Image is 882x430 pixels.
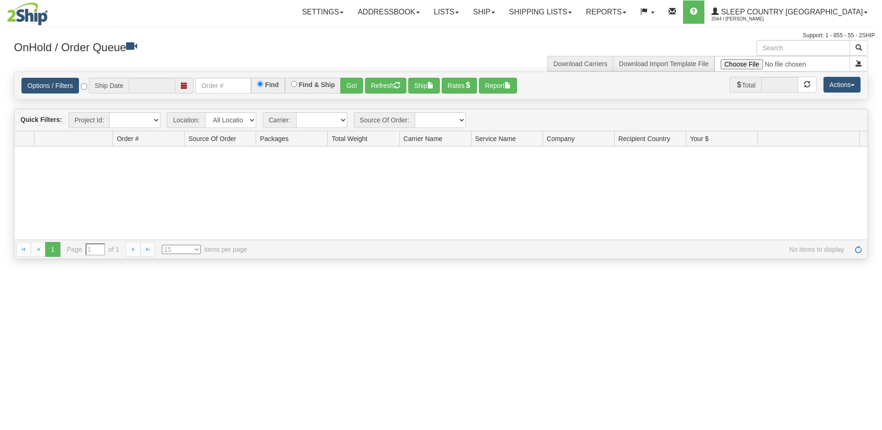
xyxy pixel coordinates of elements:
[89,78,129,94] span: Ship Date
[351,0,427,24] a: Addressbook
[67,243,119,255] span: Page of 1
[715,56,850,72] input: Import
[479,78,517,94] button: Report
[729,77,762,93] span: Total
[14,109,868,131] div: grid toolbar
[404,134,443,143] span: Carrier Name
[340,78,363,94] button: Go!
[756,40,850,56] input: Search
[117,134,139,143] span: Order #
[442,78,477,94] button: Rates
[823,77,861,93] button: Actions
[849,40,868,56] button: Search
[7,32,875,40] div: Support: 1 - 855 - 55 - 2SHIP
[265,81,279,88] label: Find
[45,242,60,257] span: 1
[547,134,575,143] span: Company
[719,8,863,16] span: Sleep Country [GEOGRAPHIC_DATA]
[475,134,516,143] span: Service Name
[188,134,236,143] span: Source Of Order
[408,78,440,94] button: Ship
[195,78,251,94] input: Order #
[20,115,62,124] label: Quick Filters:
[260,245,844,254] span: No items to display
[332,134,367,143] span: Total Weight
[427,0,466,24] a: Lists
[68,112,109,128] span: Project Id:
[690,134,709,143] span: Your $
[365,78,406,94] button: Refresh
[263,112,296,128] span: Carrier:
[21,78,79,94] a: Options / Filters
[162,245,247,254] span: items per page
[553,60,607,67] a: Download Carriers
[295,0,351,24] a: Settings
[167,112,205,128] span: Location:
[7,2,48,26] img: logo2044.jpg
[704,0,875,24] a: Sleep Country [GEOGRAPHIC_DATA] 2044 / [PERSON_NAME]
[260,134,288,143] span: Packages
[354,112,415,128] span: Source Of Order:
[851,242,866,257] a: Refresh
[618,134,670,143] span: Recipient Country
[466,0,502,24] a: Ship
[299,81,335,88] label: Find & Ship
[619,60,709,67] a: Download Import Template File
[711,14,781,24] span: 2044 / [PERSON_NAME]
[579,0,633,24] a: Reports
[14,40,434,54] h3: OnHold / Order Queue
[502,0,579,24] a: Shipping lists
